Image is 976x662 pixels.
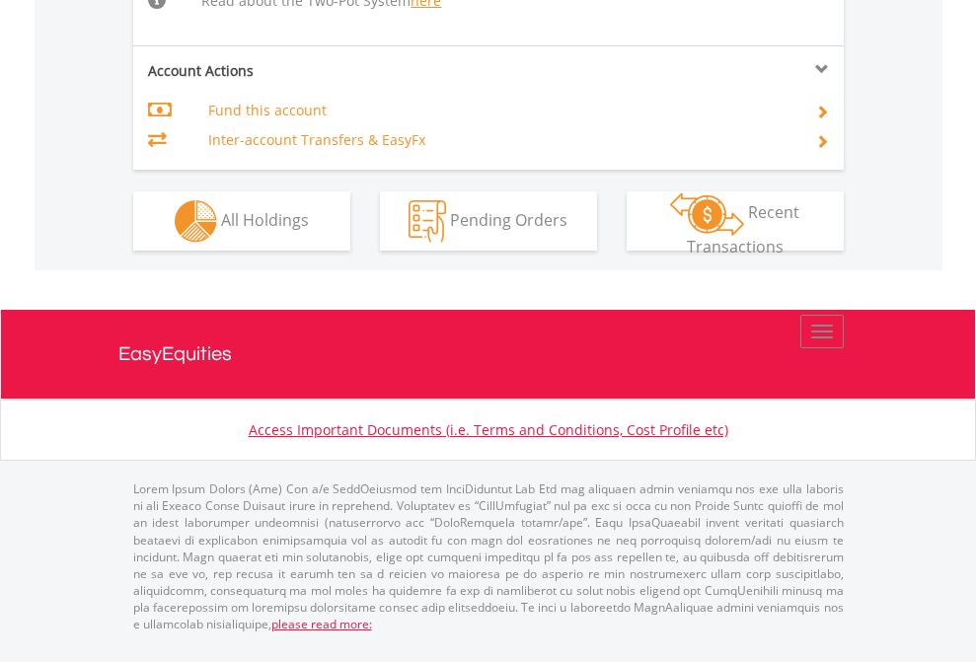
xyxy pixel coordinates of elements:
a: Access Important Documents (i.e. Terms and Conditions, Cost Profile etc) [249,420,728,439]
button: Recent Transactions [627,191,844,251]
span: All Holdings [221,208,309,230]
td: Inter-account Transfers & EasyFx [208,125,791,155]
div: Account Actions [133,61,488,81]
img: holdings-wht.png [175,200,217,243]
a: please read more: [271,616,372,632]
img: pending_instructions-wht.png [409,200,446,243]
button: All Holdings [133,191,350,251]
p: Lorem Ipsum Dolors (Ame) Con a/e SeddOeiusmod tem InciDiduntut Lab Etd mag aliquaen admin veniamq... [133,480,844,632]
button: Pending Orders [380,191,597,251]
span: Pending Orders [450,208,567,230]
a: EasyEquities [118,310,859,399]
img: transactions-zar-wht.png [670,192,744,236]
td: Fund this account [208,96,791,125]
